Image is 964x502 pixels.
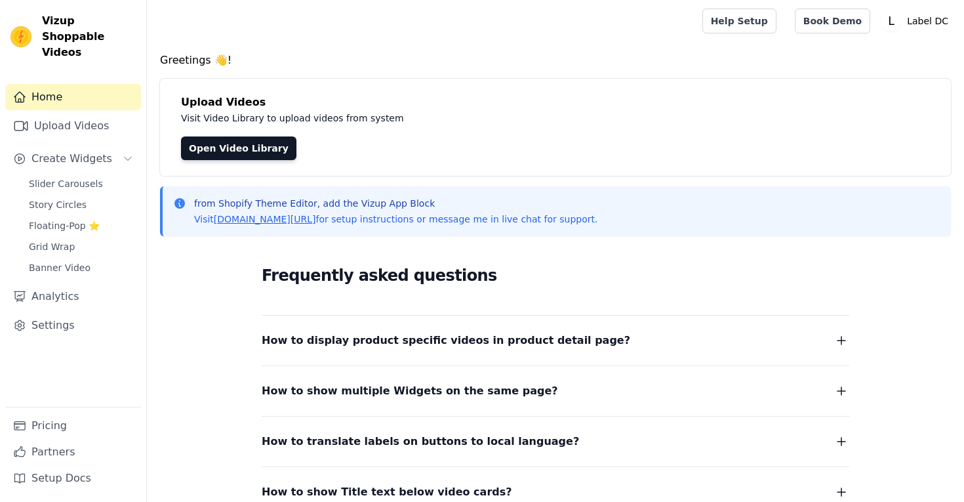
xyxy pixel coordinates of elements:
[702,9,776,33] a: Help Setup
[29,219,100,232] span: Floating-Pop ⭐
[262,432,849,451] button: How to translate labels on buttons to local language?
[21,175,141,193] a: Slider Carousels
[262,262,849,289] h2: Frequently asked questions
[21,259,141,277] a: Banner Video
[5,113,141,139] a: Upload Videos
[21,196,141,214] a: Story Circles
[194,197,597,210] p: from Shopify Theme Editor, add the Vizup App Block
[214,214,316,224] a: [DOMAIN_NAME][URL]
[5,439,141,465] a: Partners
[42,13,136,60] span: Vizup Shoppable Videos
[888,14,894,28] text: L
[10,26,31,47] img: Vizup
[29,261,90,274] span: Banner Video
[262,432,579,451] span: How to translate labels on buttons to local language?
[262,331,849,350] button: How to display product specific videos in product detail page?
[5,413,141,439] a: Pricing
[262,483,849,501] button: How to show Title text below video cards?
[160,52,951,68] h4: Greetings 👋!
[262,382,558,400] span: How to show multiple Widgets on the same page?
[262,483,512,501] span: How to show Title text below video cards?
[5,312,141,339] a: Settings
[21,217,141,235] a: Floating-Pop ⭐
[194,213,597,226] p: Visit for setup instructions or message me in live chat for support.
[262,382,849,400] button: How to show multiple Widgets on the same page?
[181,94,930,110] h4: Upload Videos
[21,238,141,256] a: Grid Wrap
[902,9,954,33] p: Label DC
[181,110,769,126] p: Visit Video Library to upload videos from system
[881,9,954,33] button: L Label DC
[31,151,112,167] span: Create Widgets
[5,283,141,310] a: Analytics
[29,240,75,253] span: Grid Wrap
[795,9,870,33] a: Book Demo
[262,331,630,350] span: How to display product specific videos in product detail page?
[181,136,296,160] a: Open Video Library
[5,84,141,110] a: Home
[29,198,87,211] span: Story Circles
[29,177,103,190] span: Slider Carousels
[5,465,141,492] a: Setup Docs
[5,146,141,172] button: Create Widgets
